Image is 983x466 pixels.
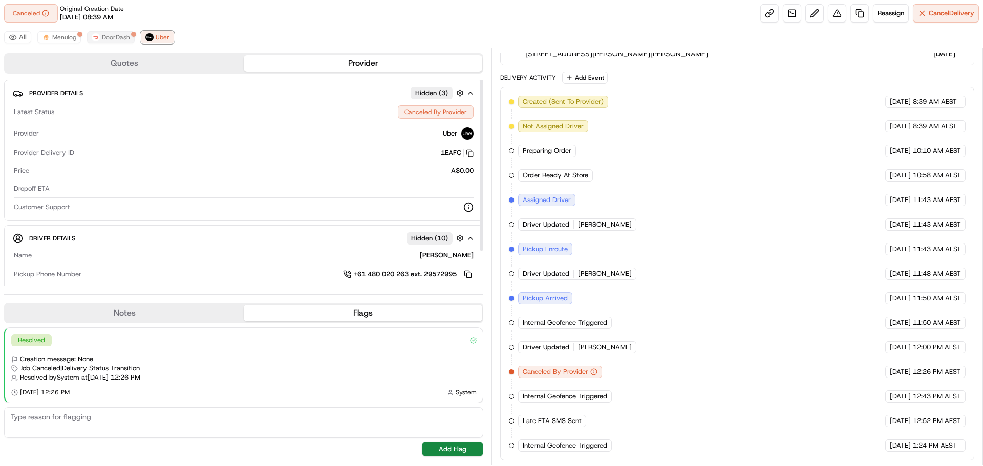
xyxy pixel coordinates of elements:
[174,101,186,113] button: Start new chat
[523,269,569,278] span: Driver Updated
[5,55,244,72] button: Quotes
[890,367,911,376] span: [DATE]
[10,10,31,31] img: Nash
[913,195,961,205] span: 11:43 AM AEST
[913,269,961,278] span: 11:48 AM AEST
[523,441,607,450] span: Internal Geofence Triggered
[913,4,979,23] button: CancelDelivery
[913,441,956,450] span: 1:24 PM AEST
[14,107,54,117] span: Latest Status
[92,33,100,41] img: doordash_logo_v2.png
[456,388,477,396] span: System
[878,9,904,18] span: Reassign
[422,442,483,456] button: Add Flag
[14,270,81,279] span: Pickup Phone Number
[27,66,184,77] input: Got a question? Start typing here...
[451,166,474,175] span: A$0.00
[10,98,29,116] img: 1736555255976-a54dd68f-1ca7-489b-9aae-adbdc363a1c4
[443,129,457,138] span: Uber
[14,166,29,175] span: Price
[42,33,50,41] img: justeat_logo.png
[523,367,588,376] span: Canceled By Provider
[523,245,568,254] span: Pickup Enroute
[441,148,474,158] button: 1EAFC
[353,270,457,279] span: +61 480 020 263 ext. 29572995
[890,146,911,156] span: [DATE]
[411,86,466,99] button: Hidden (3)
[890,122,911,131] span: [DATE]
[14,203,70,212] span: Customer Support
[578,343,632,352] span: [PERSON_NAME]
[60,13,113,22] span: [DATE] 08:39 AM
[5,305,244,321] button: Notes
[913,122,957,131] span: 8:39 AM AEST
[913,318,961,327] span: 11:50 AM AEST
[11,334,52,346] div: Resolved
[523,416,582,426] span: Late ETA SMS Sent
[500,74,556,82] div: Delivery Activity
[81,373,140,382] span: at [DATE] 12:26 PM
[890,343,911,352] span: [DATE]
[35,98,168,108] div: Start new chat
[13,84,475,101] button: Provider DetailsHidden (3)
[102,33,130,41] span: DoorDash
[929,9,974,18] span: Cancel Delivery
[60,5,124,13] span: Original Creation Date
[890,245,911,254] span: [DATE]
[20,354,93,364] span: Creation message: None
[97,148,164,159] span: API Documentation
[72,173,124,181] a: Powered byPylon
[36,251,474,260] div: [PERSON_NAME]
[890,269,911,278] span: [DATE]
[890,171,911,180] span: [DATE]
[913,416,960,426] span: 12:52 PM AEST
[6,144,82,163] a: 📗Knowledge Base
[913,343,960,352] span: 12:00 PM AEST
[873,4,909,23] button: Reassign
[29,89,83,97] span: Provider Details
[578,220,632,229] span: [PERSON_NAME]
[913,392,960,401] span: 12:43 PM AEST
[35,108,130,116] div: We're available if you need us!
[890,318,911,327] span: [DATE]
[20,364,140,373] span: Job Canceled | Delivery Status Transition
[20,373,79,382] span: Resolved by System
[890,441,911,450] span: [DATE]
[13,230,475,247] button: Driver DetailsHidden (10)
[461,127,474,140] img: uber-new-logo.jpeg
[523,122,584,131] span: Not Assigned Driver
[523,146,571,156] span: Preparing Order
[20,388,70,396] span: [DATE] 12:26 PM
[4,4,58,23] button: Canceled
[523,195,571,205] span: Assigned Driver
[562,72,608,84] button: Add Event
[14,184,50,193] span: Dropoff ETA
[87,149,95,158] div: 💻
[890,220,911,229] span: [DATE]
[523,392,607,401] span: Internal Geofence Triggered
[913,367,960,376] span: 12:26 PM AEST
[14,251,32,260] span: Name
[523,171,588,180] span: Order Ready At Store
[890,294,911,303] span: [DATE]
[20,148,78,159] span: Knowledge Base
[890,195,911,205] span: [DATE]
[928,49,955,59] span: [DATE]
[890,97,911,106] span: [DATE]
[14,129,39,138] span: Provider
[4,31,31,43] button: All
[913,245,961,254] span: 11:43 AM AEST
[523,294,568,303] span: Pickup Arrived
[913,146,961,156] span: 10:10 AM AEST
[523,97,604,106] span: Created (Sent To Provider)
[890,416,911,426] span: [DATE]
[37,31,81,43] button: Menulog
[244,55,482,72] button: Provider
[343,269,474,280] a: +61 480 020 263 ext. 29572995
[407,232,466,245] button: Hidden (10)
[523,220,569,229] span: Driver Updated
[102,173,124,181] span: Pylon
[244,305,482,321] button: Flags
